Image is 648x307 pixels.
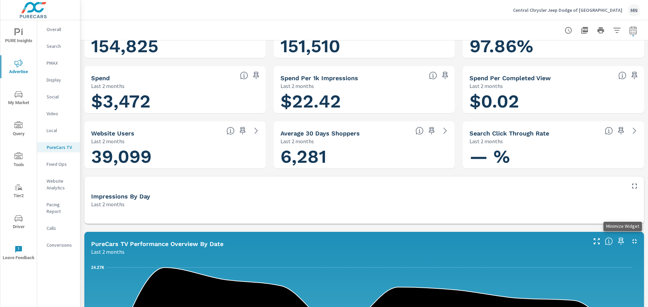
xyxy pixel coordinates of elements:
[47,201,75,215] p: Pacing Report
[91,74,110,82] h5: Spend
[2,245,35,262] span: Leave Feedback
[91,193,150,200] h5: Impressions by Day
[37,58,80,68] div: PMAX
[594,24,607,37] button: Print Report
[37,159,80,169] div: Fixed Ops
[37,75,80,85] div: Display
[47,60,75,66] p: PMAX
[2,121,35,138] span: Query
[629,125,640,136] a: See more details in report
[47,110,75,117] p: Video
[426,125,437,136] span: Save this to your personalized report
[469,90,637,113] h1: $0.02
[2,59,35,76] span: Advertise
[415,127,424,135] span: A rolling 30 day total of daily Shoppers on the dealership website, averaged over the selected da...
[91,130,134,137] h5: Website Users
[37,24,80,34] div: Overall
[610,24,624,37] button: Apply Filters
[513,7,622,13] p: Central Chrysler Jeep Dodge of [GEOGRAPHIC_DATA]
[37,109,80,119] div: Video
[47,26,75,33] p: Overall
[616,236,626,247] span: Save this to your personalized report
[280,145,448,168] h1: 6,281
[629,70,640,81] span: Save this to your personalized report
[91,248,125,256] p: Last 2 months
[251,125,262,136] a: See more details in report
[47,161,75,167] p: Fixed Ops
[47,144,75,151] p: PureCars TV
[2,28,35,45] span: PURE Insights
[605,127,613,135] span: Percentage of users who viewed your campaigns who clicked through to your website. For example, i...
[47,178,75,191] p: Website Analytics
[251,70,262,81] span: Save this to your personalized report
[37,176,80,193] div: Website Analytics
[47,127,75,134] p: Local
[37,142,80,152] div: PureCars TV
[429,71,437,80] span: Total spend per 1,000 impressions. [Source: This data is provided by the video advertising platform]
[226,127,235,135] span: Unique website visitors over the selected time period. [Source: Website Analytics]
[37,92,80,102] div: Social
[91,137,125,145] p: Last 2 months
[91,240,223,247] h5: PureCars TV Performance Overview By Date
[280,130,360,137] h5: Average 30 Days Shoppers
[2,214,35,231] span: Driver
[91,90,259,113] h1: $3,472
[629,181,640,191] button: Maximize Widget
[578,24,591,37] button: "Export Report to PDF"
[628,4,640,16] div: MN
[0,20,37,268] div: nav menu
[37,240,80,250] div: Conversions
[280,82,314,90] p: Last 2 months
[469,145,637,168] h1: — %
[2,152,35,169] span: Tools
[591,236,602,247] button: Make Fullscreen
[2,183,35,200] span: Tier2
[605,237,613,245] span: Understand PureCars TV performance data over time and see how metrics compare to each other over ...
[280,74,358,82] h5: Spend Per 1k Impressions
[469,82,503,90] p: Last 2 months
[47,225,75,232] p: Calls
[280,137,314,145] p: Last 2 months
[91,82,125,90] p: Last 2 months
[37,199,80,216] div: Pacing Report
[2,90,35,107] span: My Market
[280,90,448,113] h1: $22.42
[440,125,451,136] a: See more details in report
[91,200,125,208] p: Last 2 months
[37,125,80,135] div: Local
[618,71,626,80] span: Total spend per 1,000 impressions. [Source: This data is provided by the video advertising platform]
[616,125,626,136] span: Save this to your personalized report
[47,43,75,50] p: Search
[469,137,503,145] p: Last 2 months
[469,74,551,82] h5: Spend Per Completed View
[240,71,248,80] span: Cost of your connected TV ad campaigns. [Source: This data is provided by the video advertising p...
[91,35,259,58] h1: 154,825
[280,35,448,58] h1: 151,510
[37,41,80,51] div: Search
[440,70,451,81] span: Save this to your personalized report
[91,145,259,168] h1: 39,099
[37,223,80,233] div: Calls
[47,76,75,83] p: Display
[626,24,640,37] button: Select Date Range
[47,242,75,248] p: Conversions
[47,93,75,100] p: Social
[91,265,104,270] text: 24.27K
[469,130,549,137] h5: Search Click Through Rate
[469,35,637,58] h1: 97.86%
[237,125,248,136] span: Save this to your personalized report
